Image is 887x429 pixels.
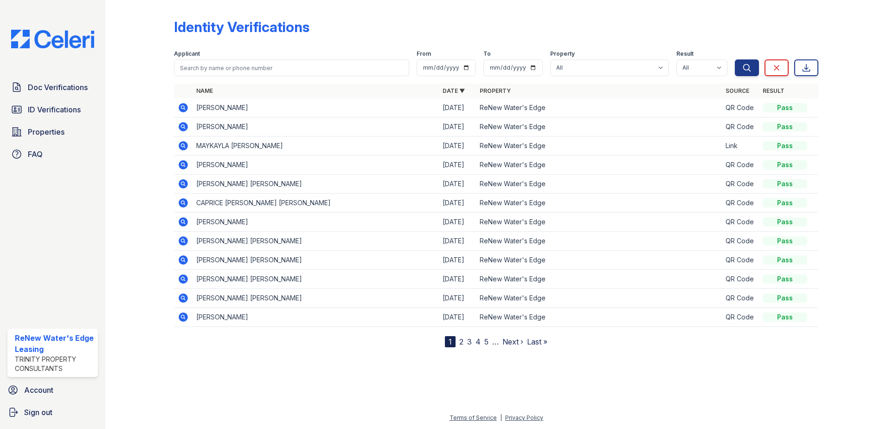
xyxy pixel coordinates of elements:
[722,156,759,175] td: QR Code
[476,289,722,308] td: ReNew Water's Edge
[439,251,476,270] td: [DATE]
[193,289,439,308] td: [PERSON_NAME] [PERSON_NAME]
[28,82,88,93] span: Doc Verifications
[24,407,52,418] span: Sign out
[467,337,472,346] a: 3
[722,117,759,136] td: QR Code
[483,50,491,58] label: To
[476,270,722,289] td: ReNew Water's Edge
[763,293,807,303] div: Pass
[676,50,694,58] label: Result
[763,312,807,322] div: Pass
[193,308,439,327] td: [PERSON_NAME]
[174,19,309,35] div: Identity Verifications
[763,122,807,131] div: Pass
[193,156,439,175] td: [PERSON_NAME]
[484,337,488,346] a: 5
[476,117,722,136] td: ReNew Water's Edge
[15,355,94,373] div: Trinity Property Consultants
[763,236,807,246] div: Pass
[7,78,98,97] a: Doc Verifications
[476,136,722,156] td: ReNew Water's Edge
[476,98,722,117] td: ReNew Water's Edge
[439,270,476,289] td: [DATE]
[722,98,759,117] td: QR Code
[476,156,722,175] td: ReNew Water's Edge
[193,194,439,213] td: CAPRICE [PERSON_NAME] [PERSON_NAME]
[763,103,807,112] div: Pass
[439,175,476,194] td: [DATE]
[439,98,476,117] td: [DATE]
[763,141,807,150] div: Pass
[722,270,759,289] td: QR Code
[15,332,94,355] div: ReNew Water's Edge Leasing
[439,308,476,327] td: [DATE]
[174,59,409,76] input: Search by name or phone number
[443,87,465,94] a: Date ▼
[445,336,456,347] div: 1
[417,50,431,58] label: From
[476,337,481,346] a: 4
[24,384,53,396] span: Account
[193,270,439,289] td: [PERSON_NAME] [PERSON_NAME]
[550,50,575,58] label: Property
[763,274,807,284] div: Pass
[439,156,476,175] td: [DATE]
[722,289,759,308] td: QR Code
[459,337,463,346] a: 2
[476,232,722,251] td: ReNew Water's Edge
[193,175,439,194] td: [PERSON_NAME] [PERSON_NAME]
[4,403,102,422] a: Sign out
[527,337,547,346] a: Last »
[726,87,749,94] a: Source
[502,337,523,346] a: Next ›
[476,175,722,194] td: ReNew Water's Edge
[439,213,476,232] td: [DATE]
[28,104,81,115] span: ID Verifications
[4,30,102,48] img: CE_Logo_Blue-a8612792a0a2168367f1c8372b55b34899dd931a85d93a1a3d3e32e68fde9ad4.png
[763,217,807,227] div: Pass
[439,289,476,308] td: [DATE]
[7,100,98,119] a: ID Verifications
[722,232,759,251] td: QR Code
[476,213,722,232] td: ReNew Water's Edge
[722,251,759,270] td: QR Code
[28,126,64,137] span: Properties
[196,87,213,94] a: Name
[763,198,807,208] div: Pass
[193,251,439,270] td: [PERSON_NAME] [PERSON_NAME]
[439,136,476,156] td: [DATE]
[7,145,98,163] a: FAQ
[439,232,476,251] td: [DATE]
[174,50,200,58] label: Applicant
[193,136,439,156] td: MAYKAYLA [PERSON_NAME]
[476,194,722,213] td: ReNew Water's Edge
[722,136,759,156] td: Link
[500,414,502,421] div: |
[439,117,476,136] td: [DATE]
[492,336,499,347] span: …
[722,308,759,327] td: QR Code
[193,98,439,117] td: [PERSON_NAME]
[450,414,497,421] a: Terms of Service
[722,175,759,194] td: QR Code
[193,213,439,232] td: [PERSON_NAME]
[28,149,43,160] span: FAQ
[476,251,722,270] td: ReNew Water's Edge
[439,194,476,213] td: [DATE]
[722,213,759,232] td: QR Code
[193,117,439,136] td: [PERSON_NAME]
[476,308,722,327] td: ReNew Water's Edge
[4,381,102,399] a: Account
[722,194,759,213] td: QR Code
[505,414,543,421] a: Privacy Policy
[763,160,807,169] div: Pass
[763,179,807,188] div: Pass
[763,87,784,94] a: Result
[193,232,439,251] td: [PERSON_NAME] [PERSON_NAME]
[763,255,807,265] div: Pass
[7,123,98,141] a: Properties
[480,87,511,94] a: Property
